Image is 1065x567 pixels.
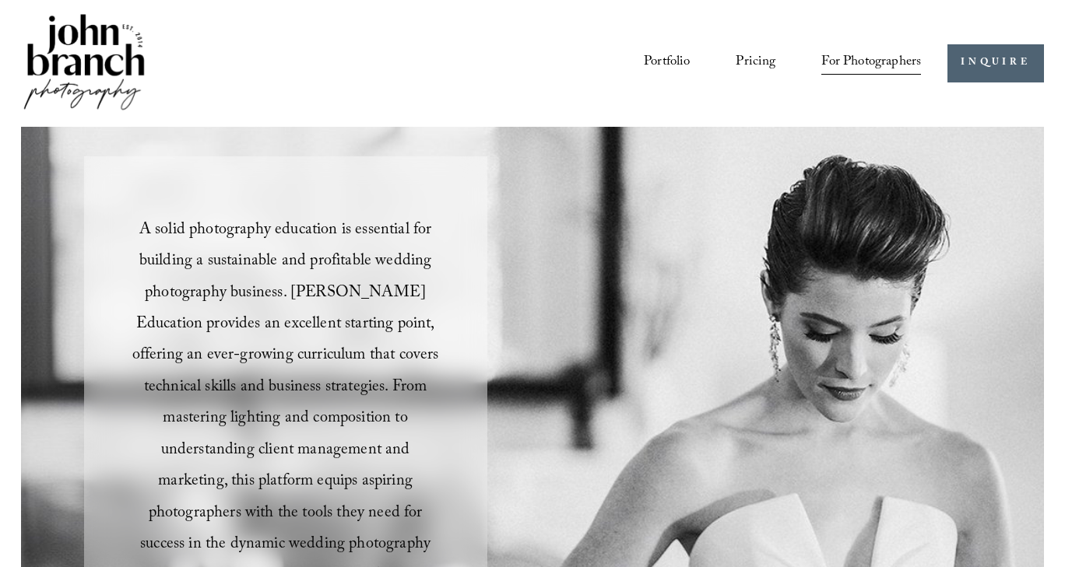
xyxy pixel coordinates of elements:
[821,49,921,78] a: folder dropdown
[947,44,1043,82] a: INQUIRE
[821,50,921,76] span: For Photographers
[644,49,691,78] a: Portfolio
[21,11,147,116] img: John Branch IV Photography
[736,49,775,78] a: Pricing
